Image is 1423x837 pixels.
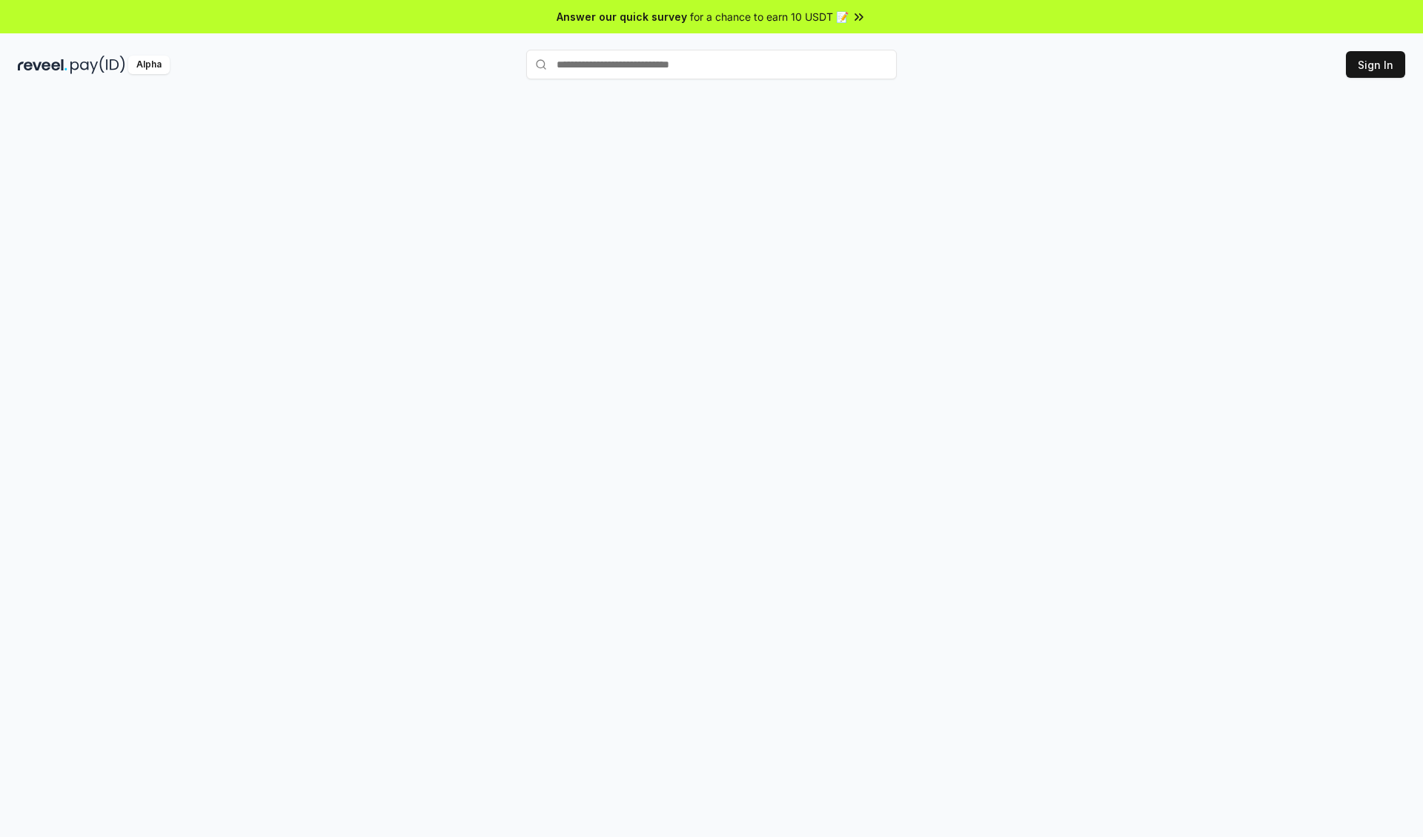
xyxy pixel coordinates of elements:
img: pay_id [70,56,125,74]
span: Answer our quick survey [557,9,687,24]
div: Alpha [128,56,170,74]
button: Sign In [1346,51,1405,78]
img: reveel_dark [18,56,67,74]
span: for a chance to earn 10 USDT 📝 [690,9,849,24]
